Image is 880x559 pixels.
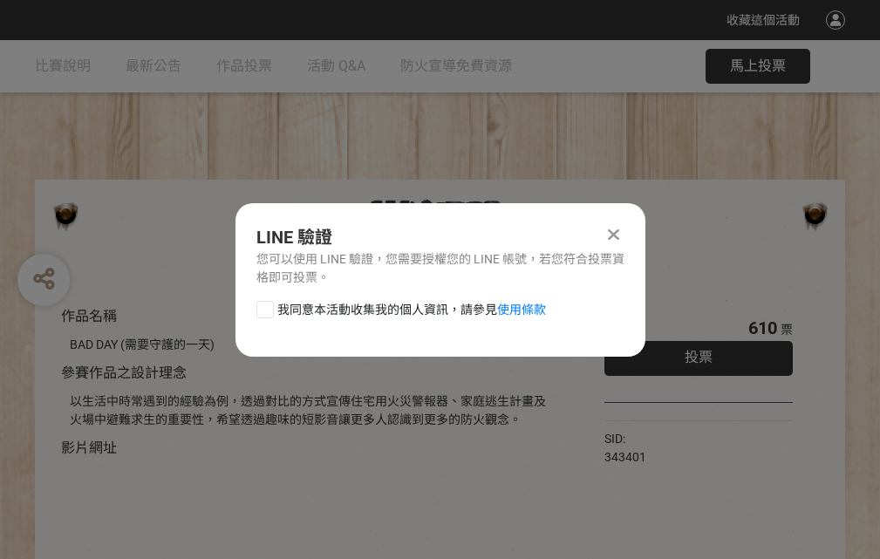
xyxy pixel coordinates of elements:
a: 作品投票 [216,40,272,92]
a: 比賽說明 [35,40,91,92]
div: 以生活中時常遇到的經驗為例，透過對比的方式宣傳住宅用火災警報器、家庭逃生計畫及火場中避難求生的重要性，希望透過趣味的短影音讓更多人認識到更多的防火觀念。 [70,392,552,429]
a: 最新公告 [126,40,181,92]
span: 作品名稱 [61,308,117,324]
div: 您可以使用 LINE 驗證，您需要授權您的 LINE 帳號，若您符合投票資格即可投票。 [256,250,624,287]
div: BAD DAY (需要守護的一天) [70,336,552,354]
span: 票 [781,323,793,337]
span: 610 [748,317,777,338]
span: 馬上投票 [730,58,786,74]
a: 活動 Q&A [307,40,365,92]
span: 比賽說明 [35,58,91,74]
iframe: Facebook Share [651,430,738,447]
span: 我同意本活動收集我的個人資訊，請參見 [277,301,546,319]
span: 投票 [685,349,713,365]
a: 使用條款 [497,303,546,317]
span: 最新公告 [126,58,181,74]
span: 作品投票 [216,58,272,74]
a: 防火宣導免費資源 [400,40,512,92]
span: 影片網址 [61,440,117,456]
span: 參賽作品之設計理念 [61,365,187,381]
span: 活動 Q&A [307,58,365,74]
button: 馬上投票 [706,49,810,84]
span: SID: 343401 [604,432,646,464]
div: LINE 驗證 [256,224,624,250]
span: 收藏這個活動 [727,13,800,27]
span: 防火宣導免費資源 [400,58,512,74]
